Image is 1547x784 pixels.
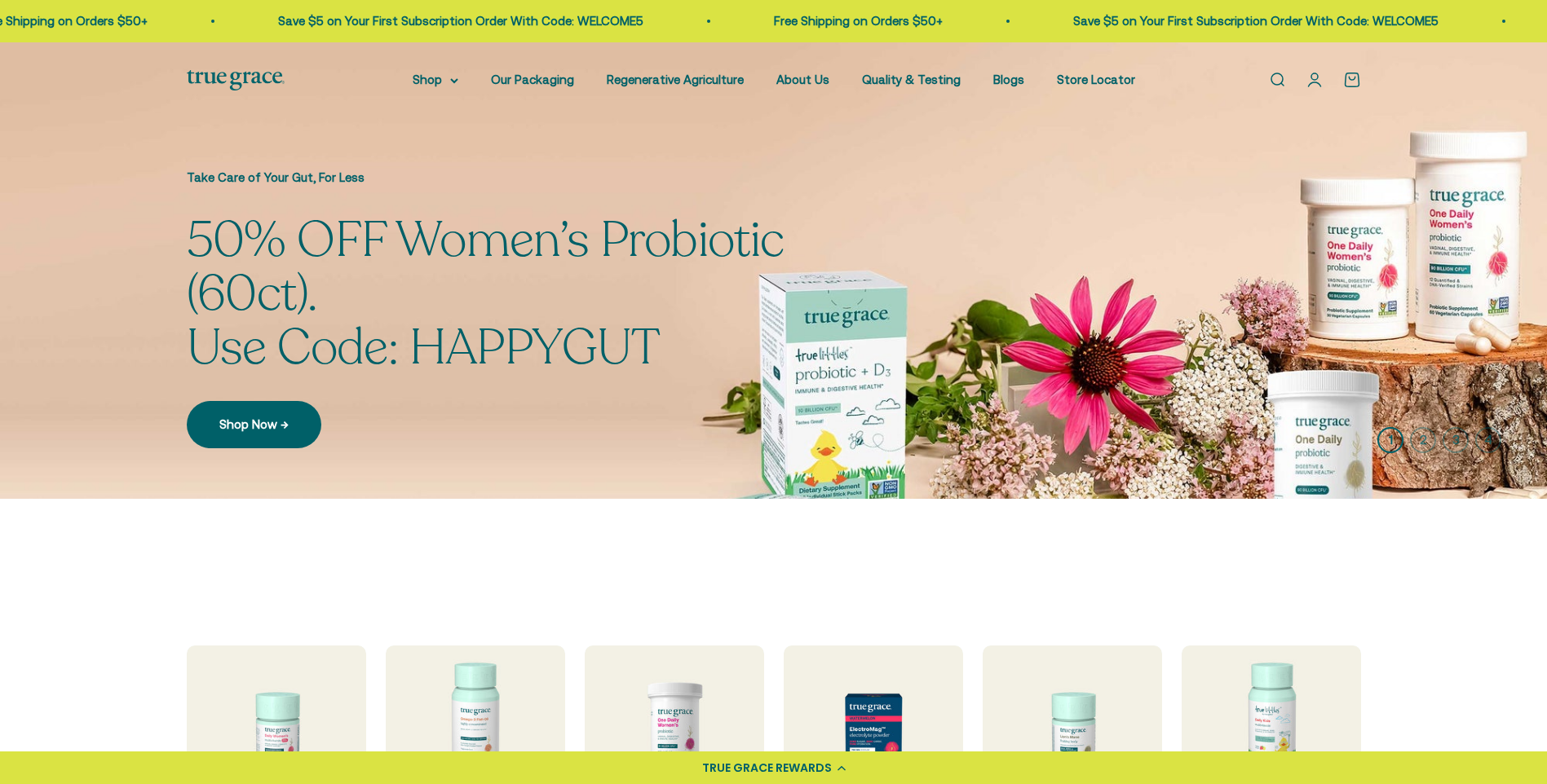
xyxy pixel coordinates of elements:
p: Save $5 on Your First Subscription Order With Code: WELCOME5 [1073,11,1439,31]
a: Store Locator [1057,73,1135,86]
a: Free Shipping on Orders $50+ [774,14,943,28]
a: Quality & Testing [862,73,961,86]
p: Save $5 on Your First Subscription Order With Code: WELCOME5 [278,11,643,31]
summary: Shop [413,70,458,90]
a: About Us [776,73,829,86]
a: Our Packaging [491,73,574,86]
a: Shop Now → [187,401,321,448]
button: 2 [1410,427,1436,453]
a: Blogs [993,73,1024,86]
button: 1 [1377,427,1403,453]
a: Regenerative Agriculture [607,73,744,86]
div: TRUE GRACE REWARDS [702,760,832,777]
p: Take Care of Your Gut, For Less [187,168,904,187]
button: 4 [1475,427,1501,453]
split-lines: 50% OFF Women’s Probiotic (60ct). Use Code: HAPPYGUT [187,261,904,381]
button: 3 [1443,427,1469,453]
